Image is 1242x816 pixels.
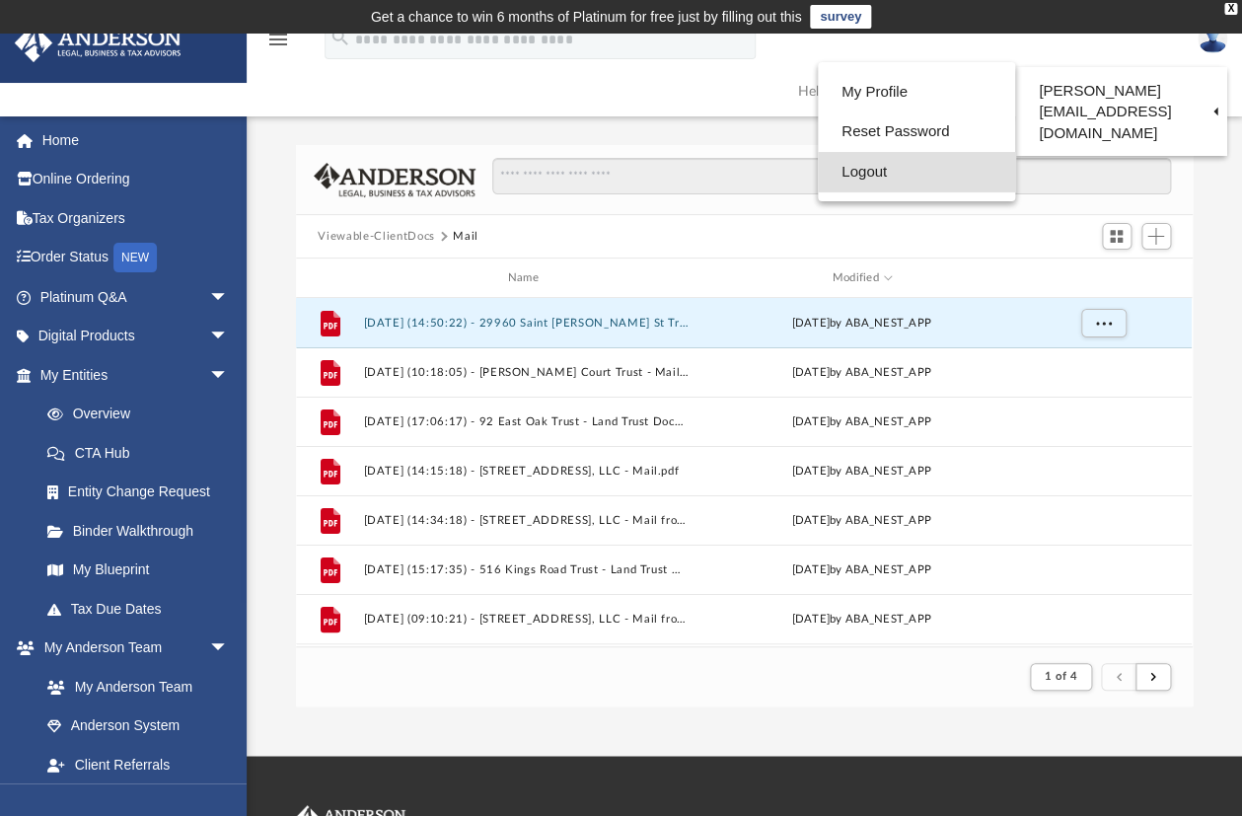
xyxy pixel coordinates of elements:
i: menu [266,28,290,51]
a: Order StatusNEW [14,238,258,278]
img: User Pic [1198,25,1227,53]
a: Tax Organizers [14,198,258,238]
div: [DATE] by ABA_NEST_APP [698,413,1025,431]
a: Online Ordering [14,160,258,199]
div: id [305,269,354,287]
a: Help Center [783,52,1005,130]
a: Digital Productsarrow_drop_down [14,317,258,356]
div: [DATE] by ABA_NEST_APP [698,364,1025,382]
button: Mail [453,228,478,246]
a: My Anderson Teamarrow_drop_down [14,629,249,668]
input: Search files and folders [492,158,1170,195]
div: [DATE] by ABA_NEST_APP [698,561,1025,579]
a: Overview [28,395,258,434]
button: [DATE] (14:50:22) - 29960 Saint [PERSON_NAME] St Trust - Land Trust Documents.pdf [364,317,691,330]
span: arrow_drop_down [209,317,249,357]
div: [DATE] by ABA_NEST_APP [698,611,1025,629]
span: arrow_drop_down [209,277,249,318]
div: NEW [113,243,157,272]
div: close [1224,3,1237,15]
a: My Entitiesarrow_drop_down [14,355,258,395]
img: Anderson Advisors Platinum Portal [9,24,187,62]
button: More options [1081,309,1127,338]
button: [DATE] (14:15:18) - [STREET_ADDRESS], LLC - Mail.pdf [364,465,691,478]
span: arrow_drop_down [209,629,249,669]
a: Client Referrals [28,745,249,784]
a: CTA Hub [28,433,258,473]
a: Logout [818,152,1015,192]
a: Reset Password [818,111,1015,152]
a: Anderson System [28,706,249,746]
a: My Anderson Team [28,667,239,706]
a: Home [14,120,258,160]
button: [DATE] (15:17:35) - 516 Kings Road Trust - Land Trust Documents from Cleveland County Tax Collect... [364,563,691,576]
a: menu [266,37,290,51]
div: Name [363,269,690,287]
a: Platinum Q&Aarrow_drop_down [14,277,258,317]
div: Get a chance to win 6 months of Platinum for free just by filling out this [371,5,802,29]
div: grid [296,298,1192,647]
a: survey [810,5,871,29]
a: Entity Change Request [28,473,258,512]
button: 1 of 4 [1030,663,1092,691]
button: [DATE] (10:18:05) - [PERSON_NAME] Court Trust - Mail.pdf [364,366,691,379]
i: search [329,27,351,48]
a: My Profile [818,72,1015,112]
div: [DATE] by ABA_NEST_APP [698,315,1025,333]
button: [DATE] (09:10:21) - [STREET_ADDRESS], LLC - Mail from On Behalf of Sunnyvale Subdivision Homeowne... [364,613,691,626]
div: [DATE] by ABA_NEST_APP [698,463,1025,481]
button: [DATE] (17:06:17) - 92 East Oak Trust - Land Trust Documents from State of [US_STATE] Department ... [364,415,691,428]
button: Viewable-ClientDocs [318,228,434,246]
a: My Blueprint [28,551,249,590]
a: [PERSON_NAME][EMAIL_ADDRESS][DOMAIN_NAME] [1015,72,1227,151]
div: [DATE] by ABA_NEST_APP [698,512,1025,530]
span: 1 of 4 [1045,671,1077,682]
a: Tax Due Dates [28,589,258,629]
div: Modified [698,269,1025,287]
span: arrow_drop_down [209,355,249,396]
button: Add [1141,223,1171,251]
a: Binder Walkthrough [28,511,258,551]
button: [DATE] (14:34:18) - [STREET_ADDRESS], LLC - Mail from On Behalf of Sunnyvale Subdivision Homeowne... [364,514,691,527]
button: Switch to Grid View [1102,223,1132,251]
div: id [1034,269,1172,287]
